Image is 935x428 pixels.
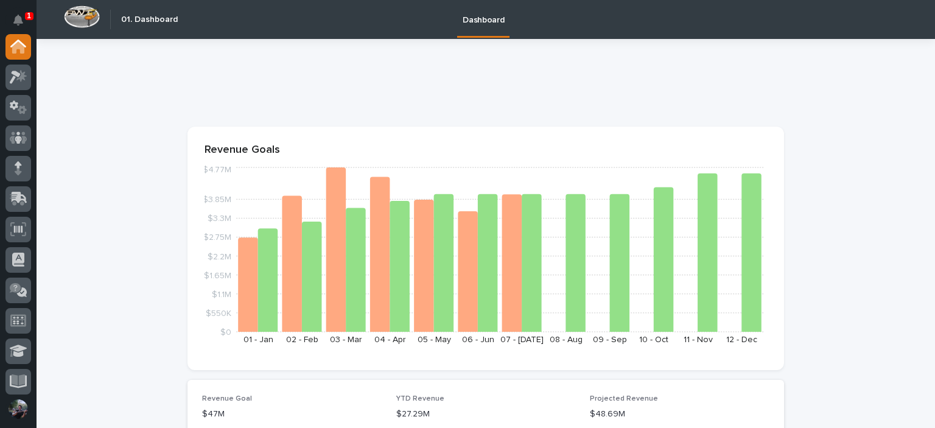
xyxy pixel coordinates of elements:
div: Notifications1 [15,15,31,34]
text: 03 - Mar [330,335,362,344]
text: 10 - Oct [639,335,668,344]
tspan: $2.75M [203,233,231,242]
text: 08 - Aug [550,335,583,344]
h2: 01. Dashboard [121,15,178,25]
button: users-avatar [5,396,31,422]
img: Workspace Logo [64,5,100,28]
tspan: $2.2M [208,252,231,261]
button: Notifications [5,7,31,33]
text: 05 - May [418,335,451,344]
p: 1 [27,12,31,20]
p: $48.69M [590,408,769,421]
text: 02 - Feb [286,335,318,344]
span: YTD Revenue [396,395,444,402]
tspan: $550K [206,309,231,317]
text: 06 - Jun [462,335,494,344]
tspan: $3.3M [208,214,231,223]
p: $47M [202,408,382,421]
p: $27.29M [396,408,576,421]
text: 09 - Sep [593,335,627,344]
tspan: $1.1M [212,290,231,298]
text: 04 - Apr [374,335,406,344]
tspan: $3.85M [203,195,231,204]
text: 11 - Nov [684,335,713,344]
span: Projected Revenue [590,395,658,402]
tspan: $1.65M [204,271,231,279]
text: 01 - Jan [243,335,273,344]
p: Revenue Goals [205,144,767,157]
text: 12 - Dec [726,335,757,344]
span: Revenue Goal [202,395,252,402]
tspan: $4.77M [203,166,231,174]
text: 07 - [DATE] [500,335,544,344]
tspan: $0 [220,328,231,337]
